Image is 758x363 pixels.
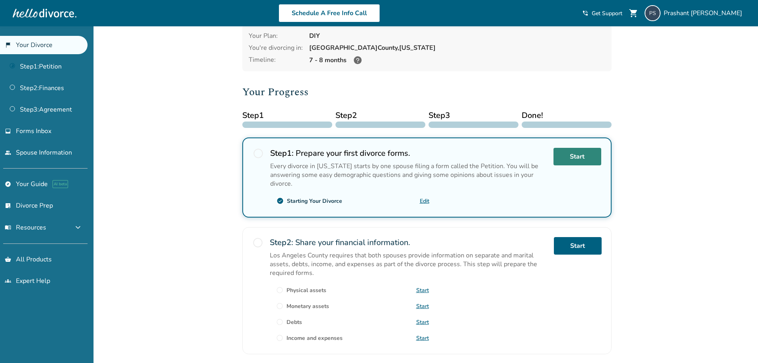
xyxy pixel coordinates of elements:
a: Start [416,286,429,294]
span: inbox [5,128,11,134]
span: Get Support [592,10,622,17]
a: Start [416,334,429,342]
span: Step 1 [242,110,332,122]
span: Done! [522,110,612,122]
span: Step 3 [429,110,518,122]
div: Timeline: [249,55,303,65]
span: radio_button_unchecked [276,334,283,341]
strong: Step 1 : [270,148,294,159]
span: shopping_cart [629,8,638,18]
span: radio_button_unchecked [276,302,283,310]
span: explore [5,181,11,187]
div: Starting Your Divorce [287,197,342,205]
span: radio_button_unchecked [252,237,263,248]
span: Step 2 [335,110,425,122]
strong: Step 2 : [270,237,293,248]
span: AI beta [53,180,68,188]
span: phone_in_talk [582,10,588,16]
div: Your Plan: [249,31,303,40]
a: phone_in_talkGet Support [582,10,622,17]
a: Start [553,148,601,165]
img: psengar005@gmail.com [645,5,661,21]
span: radio_button_unchecked [276,286,283,294]
span: menu_book [5,224,11,231]
span: Prashant [PERSON_NAME] [664,9,745,18]
span: list_alt_check [5,202,11,209]
a: Schedule A Free Info Call [279,4,380,22]
p: Every divorce in [US_STATE] starts by one spouse filing a form called the Petition. You will be a... [270,162,547,188]
span: check_circle [277,197,284,204]
div: Debts [286,318,302,326]
p: Los Angeles County requires that both spouses provide information on separate and marital assets,... [270,251,548,277]
h2: Prepare your first divorce forms. [270,148,547,159]
span: people [5,149,11,156]
span: flag_2 [5,42,11,48]
a: Start [416,302,429,310]
h2: Your Progress [242,84,612,100]
div: DIY [309,31,605,40]
a: Edit [420,197,429,205]
div: Income and expenses [286,334,343,342]
span: Resources [5,223,46,232]
span: radio_button_unchecked [276,318,283,326]
span: expand_more [73,223,83,232]
a: Start [416,318,429,326]
iframe: Chat Widget [718,325,758,363]
div: Physical assets [286,286,326,294]
a: Start [554,237,602,255]
div: [GEOGRAPHIC_DATA] County, [US_STATE] [309,43,605,52]
div: 7 - 8 months [309,55,605,65]
div: Monetary assets [286,302,329,310]
span: groups [5,278,11,284]
span: shopping_basket [5,256,11,263]
span: Forms Inbox [16,127,51,135]
div: You're divorcing in: [249,43,303,52]
span: radio_button_unchecked [253,148,264,159]
h2: Share your financial information. [270,237,548,248]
